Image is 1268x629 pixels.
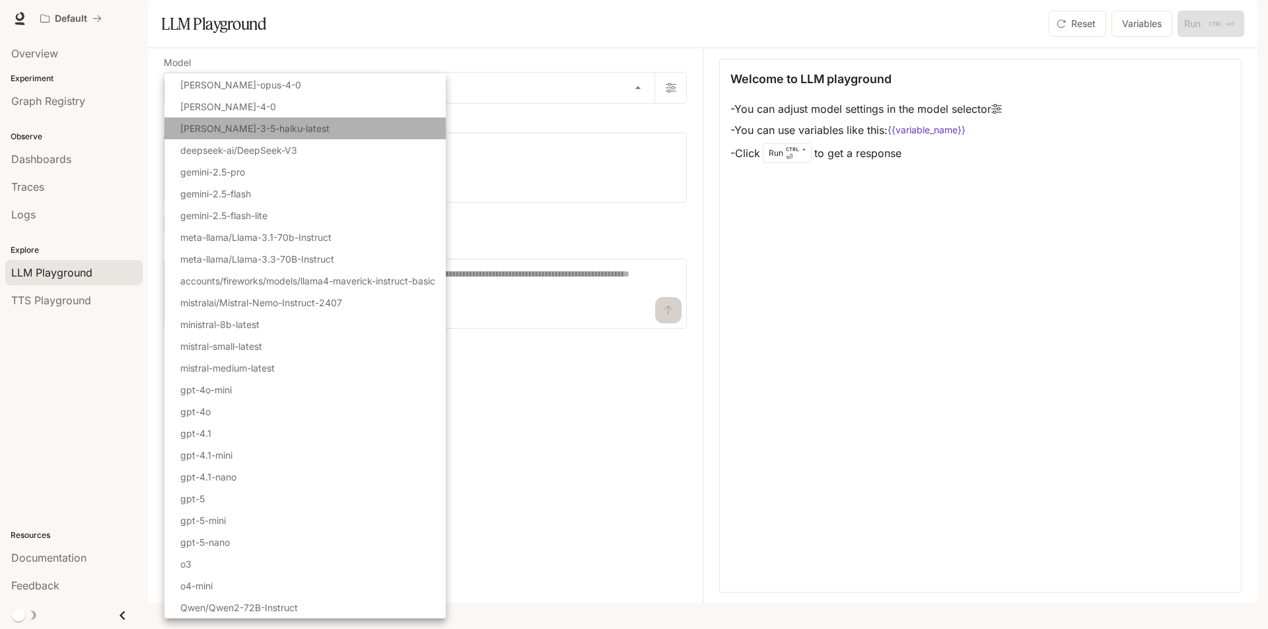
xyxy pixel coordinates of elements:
[180,230,332,244] p: meta-llama/Llama-3.1-70b-Instruct
[180,187,251,201] p: gemini-2.5-flash
[180,557,192,571] p: o3
[180,317,260,331] p: ministral-8b-latest
[180,492,205,506] p: gpt-5
[180,143,297,157] p: deepseek-ai/DeepSeek-V3
[180,361,275,375] p: mistral-medium-latest
[180,274,435,288] p: accounts/fireworks/models/llama4-maverick-instruct-basic
[180,426,211,440] p: gpt-4.1
[180,579,213,593] p: o4-mini
[180,601,298,614] p: Qwen/Qwen2-72B-Instruct
[180,252,334,266] p: meta-llama/Llama-3.3-70B-Instruct
[180,535,230,549] p: gpt-5-nano
[180,121,330,135] p: [PERSON_NAME]-3-5-haiku-latest
[180,448,232,462] p: gpt-4.1-mini
[180,513,226,527] p: gpt-5-mini
[180,339,262,353] p: mistral-small-latest
[180,209,267,222] p: gemini-2.5-flash-lite
[180,100,276,114] p: [PERSON_NAME]-4-0
[180,383,232,397] p: gpt-4o-mini
[180,470,236,484] p: gpt-4.1-nano
[180,78,301,92] p: [PERSON_NAME]-opus-4-0
[180,165,245,179] p: gemini-2.5-pro
[180,405,211,418] p: gpt-4o
[180,296,342,310] p: mistralai/Mistral-Nemo-Instruct-2407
